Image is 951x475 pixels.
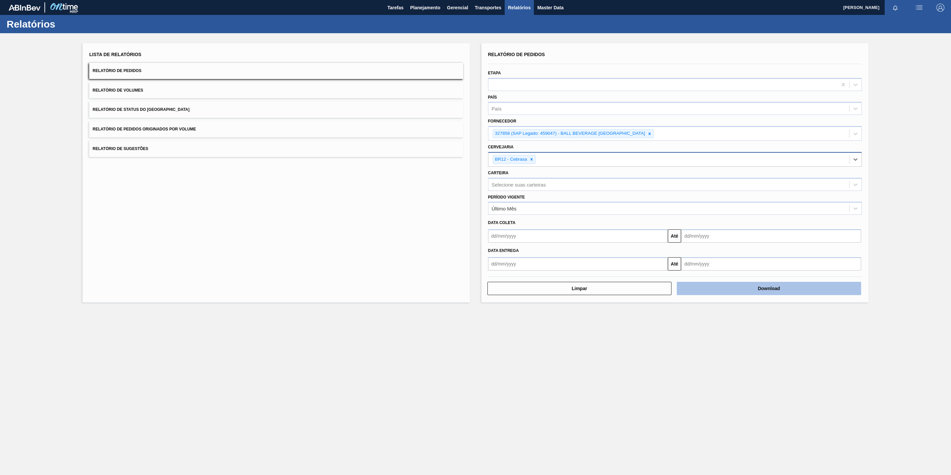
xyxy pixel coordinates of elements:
[488,71,501,75] label: Etapa
[488,195,525,199] label: Período Vigente
[7,20,124,28] h1: Relatórios
[677,282,861,295] button: Download
[681,229,861,243] input: dd/mm/yyyy
[488,257,668,271] input: dd/mm/yyyy
[488,229,668,243] input: dd/mm/yyyy
[89,141,463,157] button: Relatório de Sugestões
[93,107,189,112] span: Relatório de Status do [GEOGRAPHIC_DATA]
[668,257,681,271] button: Até
[508,4,531,12] span: Relatórios
[487,282,672,295] button: Limpar
[447,4,468,12] span: Gerencial
[915,4,923,12] img: userActions
[89,63,463,79] button: Relatório de Pedidos
[488,119,516,123] label: Fornecedor
[936,4,944,12] img: Logout
[9,5,40,11] img: TNhmsLtSVTkK8tSr43FrP2fwEKptu5GPRR3wAAAABJRU5ErkJggg==
[89,102,463,118] button: Relatório de Status do [GEOGRAPHIC_DATA]
[89,52,141,57] span: Lista de Relatórios
[410,4,440,12] span: Planejamento
[492,182,546,187] div: Selecione suas carteiras
[681,257,861,271] input: dd/mm/yyyy
[89,121,463,137] button: Relatório de Pedidos Originados por Volume
[488,248,519,253] span: Data entrega
[93,68,141,73] span: Relatório de Pedidos
[492,106,502,112] div: País
[488,95,497,100] label: País
[885,3,906,12] button: Notificações
[488,52,545,57] span: Relatório de Pedidos
[93,88,143,93] span: Relatório de Volumes
[93,127,196,131] span: Relatório de Pedidos Originados por Volume
[668,229,681,243] button: Até
[475,4,501,12] span: Transportes
[493,129,646,138] div: 327858 (SAP Legado: 459047) - BALL BEVERAGE [GEOGRAPHIC_DATA]
[93,146,148,151] span: Relatório de Sugestões
[537,4,563,12] span: Master Data
[493,155,528,164] div: BR12 - Cebrasa
[492,206,517,211] div: Último Mês
[488,220,516,225] span: Data coleta
[89,82,463,99] button: Relatório de Volumes
[387,4,404,12] span: Tarefas
[488,145,514,149] label: Cervejaria
[488,171,509,175] label: Carteira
